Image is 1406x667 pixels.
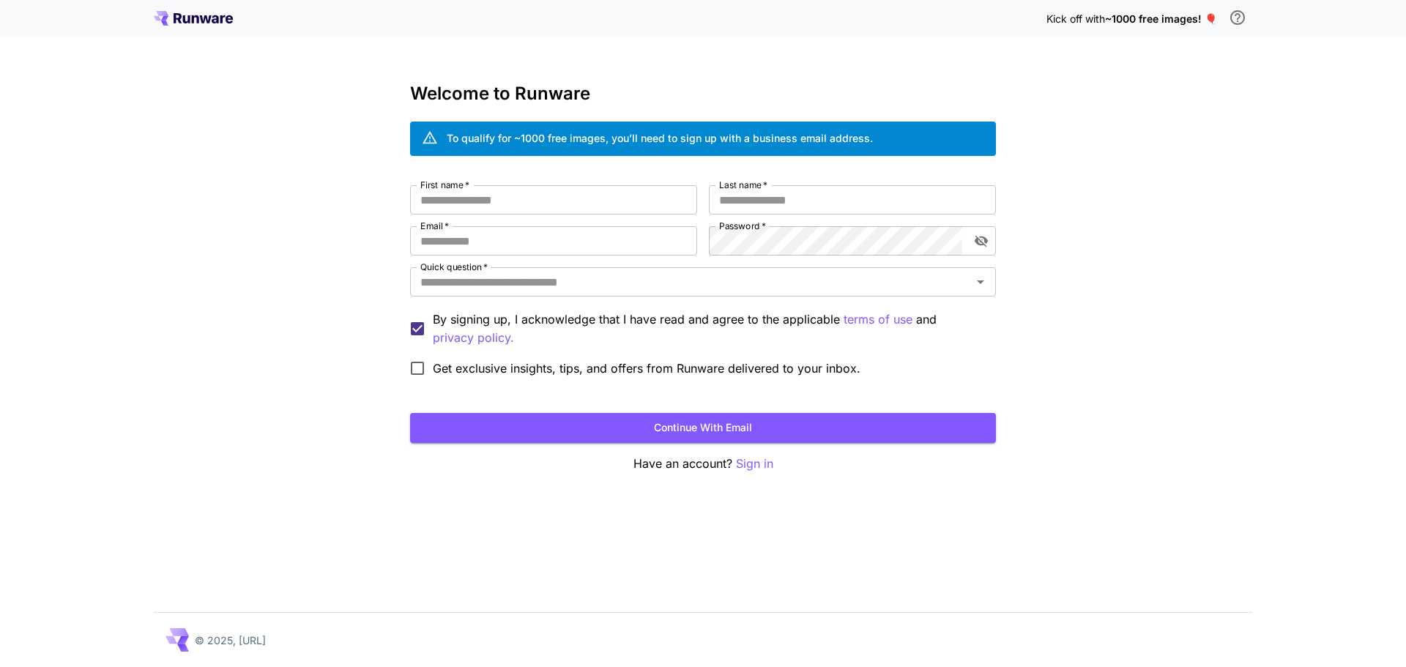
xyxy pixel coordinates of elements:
[410,455,996,473] p: Have an account?
[420,261,488,273] label: Quick question
[433,329,514,347] p: privacy policy.
[410,413,996,443] button: Continue with email
[420,220,449,232] label: Email
[719,179,767,191] label: Last name
[844,310,912,329] button: By signing up, I acknowledge that I have read and agree to the applicable and privacy policy.
[719,220,766,232] label: Password
[1223,3,1252,32] button: In order to qualify for free credit, you need to sign up with a business email address and click ...
[195,633,266,648] p: © 2025, [URL]
[433,359,860,377] span: Get exclusive insights, tips, and offers from Runware delivered to your inbox.
[1105,12,1217,25] span: ~1000 free images! 🎈
[447,130,873,146] div: To qualify for ~1000 free images, you’ll need to sign up with a business email address.
[1046,12,1105,25] span: Kick off with
[433,310,984,347] p: By signing up, I acknowledge that I have read and agree to the applicable and
[970,272,991,292] button: Open
[968,228,994,254] button: toggle password visibility
[420,179,469,191] label: First name
[736,455,773,473] button: Sign in
[433,329,514,347] button: By signing up, I acknowledge that I have read and agree to the applicable terms of use and
[410,83,996,104] h3: Welcome to Runware
[844,310,912,329] p: terms of use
